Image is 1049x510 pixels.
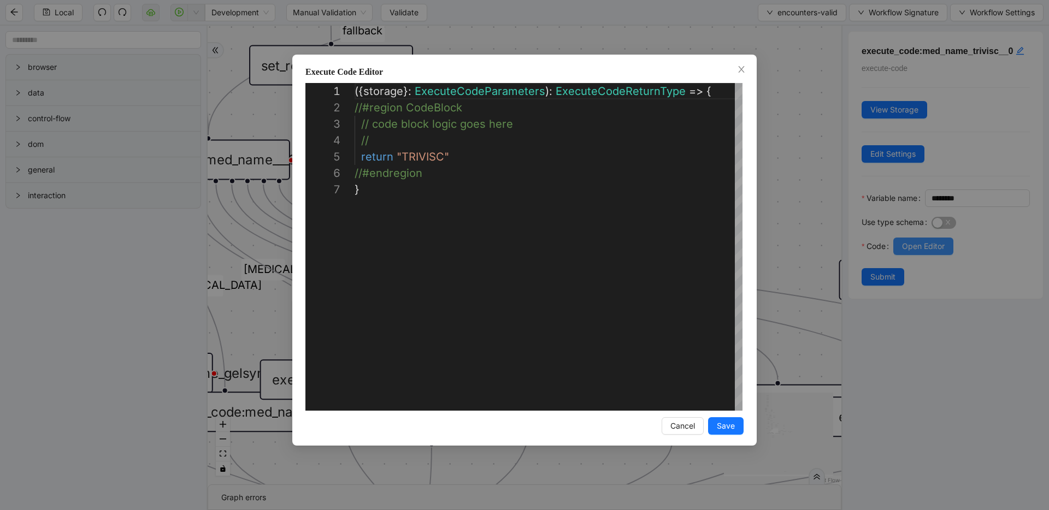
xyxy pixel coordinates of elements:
span: ExecuteCodeReturnType [556,85,686,98]
span: } [355,183,360,196]
span: return [361,150,393,163]
span: //#endregion [355,167,422,180]
span: ): [545,85,552,98]
span: Save [717,420,735,432]
span: { [706,85,711,98]
div: 6 [305,165,340,181]
div: 3 [305,116,340,132]
div: 5 [305,149,340,165]
button: Cancel [662,417,704,435]
div: 4 [305,132,340,149]
div: 1 [305,83,340,99]
span: close [737,65,746,74]
span: // code block logic goes here [361,117,513,131]
span: }: [403,85,411,98]
div: Execute Code Editor [305,66,744,79]
span: ({ [355,85,363,98]
span: => [689,85,703,98]
span: // [361,134,369,147]
button: Close [735,64,747,76]
span: ExecuteCodeParameters [415,85,545,98]
span: //#region CodeBlock [355,101,462,114]
div: 7 [305,181,340,198]
span: storage [363,85,403,98]
span: "TRIVISC" [397,150,449,163]
div: 2 [305,99,340,116]
span: Cancel [670,420,695,432]
button: Save [708,417,744,435]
